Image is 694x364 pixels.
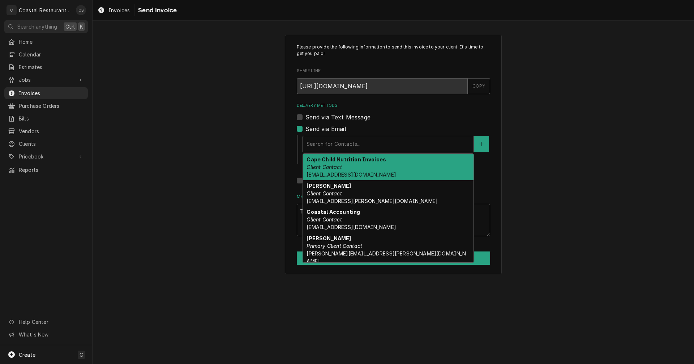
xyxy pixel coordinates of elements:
[19,51,84,58] span: Calendar
[307,183,351,189] strong: [PERSON_NAME]
[297,194,490,200] label: Message to Client
[297,251,490,265] button: Send
[297,44,490,57] p: Please provide the following information to send this invoice to your client. It's time to get yo...
[19,76,73,84] span: Jobs
[4,138,88,150] a: Clients
[7,5,17,15] div: C
[80,351,83,359] span: C
[297,68,490,74] label: Share Link
[4,151,88,162] a: Go to Pricebook
[4,113,88,124] a: Bills
[80,23,83,30] span: K
[305,124,346,133] label: Send via Email
[297,251,490,265] div: Button Group Row
[19,318,83,326] span: Help Center
[307,209,360,215] strong: Coastal Accounting
[76,5,86,15] div: CS
[297,44,490,236] div: Invoice Send Form
[474,136,489,152] button: Create New Contact
[19,102,84,110] span: Purchase Orders
[307,164,342,170] em: Client Contact
[19,63,84,71] span: Estimates
[4,100,88,112] a: Purchase Orders
[4,74,88,86] a: Go to Jobs
[19,153,73,160] span: Pricebook
[19,38,84,46] span: Home
[4,164,88,176] a: Reports
[307,156,386,162] strong: Cape Child Nutrition Invoices
[4,87,88,99] a: Invoices
[4,48,88,60] a: Calendar
[297,194,490,236] div: Message to Client
[479,141,484,147] svg: Create New Contact
[17,23,57,30] span: Search anything
[297,251,490,265] div: Button Group
[307,216,342,223] em: Client Contact
[297,68,490,94] div: Share Link
[65,23,75,30] span: Ctrl
[305,113,370,122] label: Send via Text Message
[4,36,88,48] a: Home
[19,127,84,135] span: Vendors
[285,35,502,274] div: Invoice Send
[307,172,396,178] span: [EMAIL_ADDRESS][DOMAIN_NAME]
[19,7,72,14] div: Coastal Restaurant Repair
[19,331,83,338] span: What's New
[468,78,490,94] button: COPY
[297,103,490,185] div: Delivery Methods
[4,125,88,137] a: Vendors
[136,5,177,15] span: Send Invoice
[307,250,466,264] span: [PERSON_NAME][EMAIL_ADDRESS][PERSON_NAME][DOMAIN_NAME]
[4,20,88,33] button: Search anythingCtrlK
[19,89,84,97] span: Invoices
[307,198,438,204] span: [EMAIL_ADDRESS][PERSON_NAME][DOMAIN_NAME]
[19,352,35,358] span: Create
[19,115,84,122] span: Bills
[307,235,351,241] strong: [PERSON_NAME]
[19,166,84,174] span: Reports
[307,190,342,196] em: Client Contact
[19,140,84,148] span: Clients
[307,243,362,249] em: Primary Client Contact
[108,7,130,14] span: Invoices
[4,316,88,328] a: Go to Help Center
[4,329,88,340] a: Go to What's New
[307,224,396,230] span: [EMAIL_ADDRESS][DOMAIN_NAME]
[4,61,88,73] a: Estimates
[297,103,490,109] label: Delivery Methods
[95,4,133,16] a: Invoices
[76,5,86,15] div: Chris Sockriter's Avatar
[297,204,490,236] textarea: Thank you for your business!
